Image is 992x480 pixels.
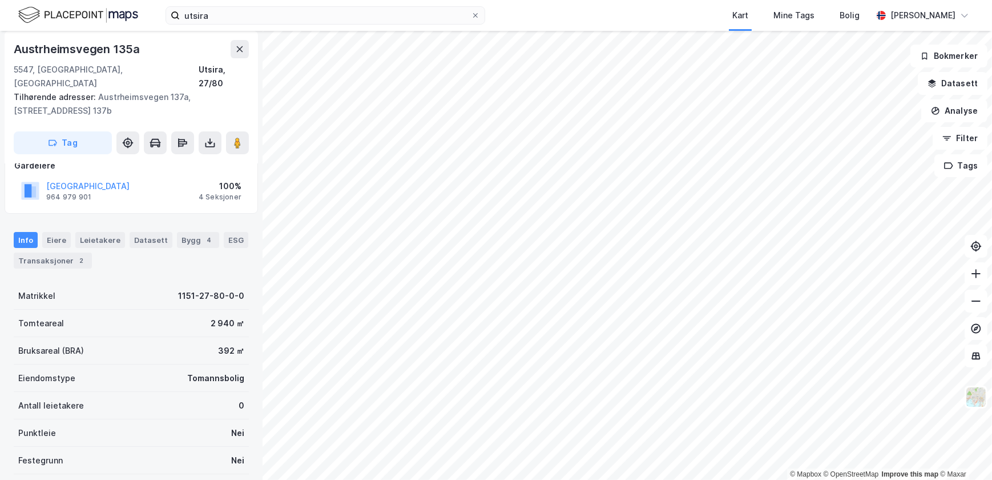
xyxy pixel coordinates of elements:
iframe: Chat Widget [935,425,992,480]
div: Austrheimsvegen 137a, [STREET_ADDRESS] 137b [14,90,240,118]
img: Z [965,386,987,408]
div: 4 Seksjoner [199,193,241,202]
div: Eiere [42,232,71,248]
div: 4 [203,234,215,246]
a: Improve this map [882,470,938,478]
img: logo.f888ab2527a4732fd821a326f86c7f29.svg [18,5,138,25]
div: 964 979 901 [46,193,91,202]
button: Datasett [918,72,987,95]
div: Transaksjoner [14,253,92,269]
div: Matrikkel [18,289,55,303]
div: 0 [239,399,244,413]
div: 5547, [GEOGRAPHIC_DATA], [GEOGRAPHIC_DATA] [14,63,199,90]
div: Kontrollprogram for chat [935,425,992,480]
button: Tag [14,131,112,154]
div: Datasett [130,232,172,248]
div: Leietakere [75,232,125,248]
div: Punktleie [18,426,56,440]
div: Bygg [177,232,219,248]
button: Bokmerker [910,45,987,67]
input: Søk på adresse, matrikkel, gårdeiere, leietakere eller personer [180,7,471,24]
button: Filter [933,127,987,150]
div: Eiendomstype [18,371,75,385]
div: 1151-27-80-0-0 [178,289,244,303]
div: [PERSON_NAME] [890,9,955,22]
div: 392 ㎡ [218,344,244,358]
a: OpenStreetMap [824,470,879,478]
div: Tomteareal [18,317,64,330]
div: ESG [224,232,248,248]
div: Nei [231,454,244,467]
div: Tomannsbolig [187,371,244,385]
div: Bruksareal (BRA) [18,344,84,358]
div: Bolig [840,9,860,22]
span: Tilhørende adresser: [14,92,98,102]
div: Utsira, 27/80 [199,63,249,90]
div: Festegrunn [18,454,63,467]
div: Info [14,232,38,248]
div: 100% [199,179,241,193]
div: Antall leietakere [18,399,84,413]
button: Analyse [921,99,987,122]
div: 2 940 ㎡ [211,317,244,330]
div: Austrheimsvegen 135a [14,40,142,58]
div: Mine Tags [773,9,814,22]
button: Tags [934,154,987,177]
a: Mapbox [790,470,821,478]
div: Gårdeiere [14,159,248,173]
div: Kart [732,9,748,22]
div: Nei [231,426,244,440]
div: 2 [76,255,87,266]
